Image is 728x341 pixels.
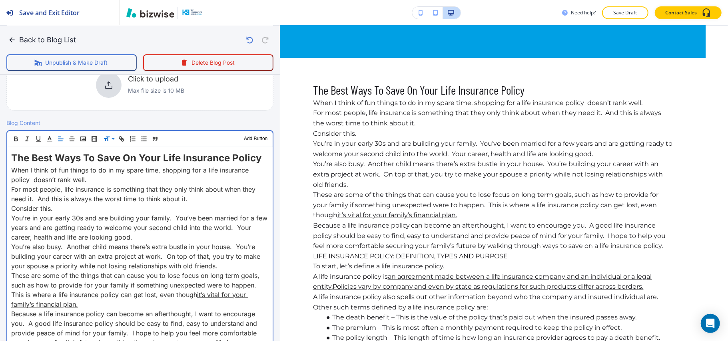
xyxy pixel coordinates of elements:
[11,165,269,184] p: When I think of fun things to do in my spare time, shopping for a life insurance policy doesn’t r...
[665,9,697,16] p: Contact Sales
[701,314,720,333] div: Open Intercom Messenger
[242,134,269,144] button: Add Button
[126,8,174,18] img: Bizwise Logo
[11,152,261,164] span: The Best Ways To Save On Your Life Insurance Policy
[11,291,248,308] a: it’s vital for your family’s financial plan.
[313,272,673,292] p: A life insurance policy is
[11,242,269,271] p: You’re also busy. Another child means there’s extra bustle in your house. You’re building your ca...
[11,271,269,309] p: These are some of the things that can cause you to lose focus on long term goals, such as how to ...
[182,9,203,16] img: Your Logo
[333,283,644,290] a: Policies vary by company and even by state as regulations for such products differ across borders.
[128,86,184,95] p: Max file size is 10 MB
[313,261,673,272] p: To start, let’s define a life insurance policy.
[313,273,652,291] a: an agreement made between a life insurance company and an individual or a legal entity.
[313,292,673,312] p: A life insurance policy also spells out other information beyond who the company and insured indi...
[612,9,638,16] p: Save Draft
[313,108,673,128] p: For most people, life insurance is something that they only think about when they need it. And th...
[602,6,648,19] button: Save Draft
[143,54,273,71] button: Delete Blog Post
[655,6,722,19] button: Contact Sales
[571,9,596,16] h3: Need help?
[6,119,40,127] h2: Blog Content
[313,98,673,108] p: When I think of fun things to do in my spare time, shopping for a life insurance policy doesn’t r...
[313,129,673,139] p: Consider this.
[11,204,269,213] p: Consider this.
[313,159,673,190] p: You’re also busy. Another child means there’s extra bustle in your house. You’re building your ca...
[19,8,80,18] h2: Save and Exit Editor
[323,323,673,333] li: The premium – This is most often a monthly payment required to keep the policy in effect.
[6,32,79,48] button: Back to Blog List
[11,184,269,204] p: For most people, life insurance is something that they only think about when they need it. And th...
[313,139,673,159] p: You’re in your early 30s and are building your family. You’ve been married for a few years and ar...
[337,211,457,219] a: it’s vital for your family’s financial plan.
[313,220,673,251] p: Because a life insurance policy can become an afterthought, I want to encourage you. A good life ...
[6,51,273,110] div: Featured Top MediaClick to uploadMax file size is 10 MB
[323,312,673,323] li: The death benefit – This is the value of the policy that’s paid out when the insured passes away.
[6,54,137,71] button: Unpublish & Make Draft
[313,83,525,97] span: The Best Ways To Save On Your Life Insurance Policy
[128,75,184,83] h6: Click to upload
[313,190,673,220] p: These are some of the things that can cause you to lose focus on long term goals, such as how to ...
[11,213,269,242] p: You’re in your early 30s and are building your family. You’ve been married for a few years and ar...
[313,251,673,262] p: LIFE INSURANCE POLICY: DEFINITION, TYPES AND PURPOSE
